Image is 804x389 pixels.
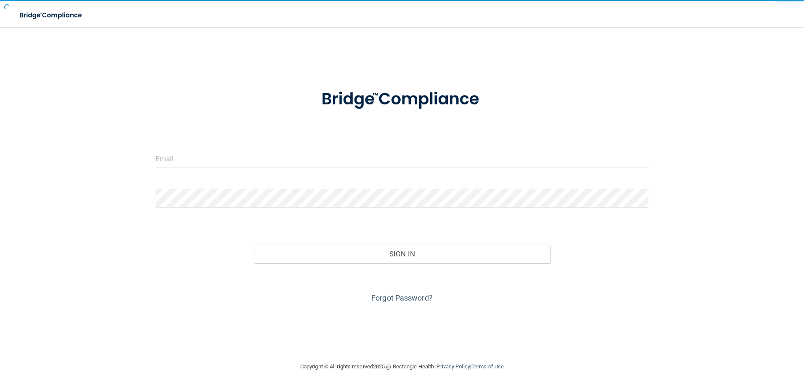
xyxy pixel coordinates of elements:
a: Terms of Use [471,363,504,370]
input: Email [156,149,649,168]
img: bridge_compliance_login_screen.278c3ca4.svg [304,77,500,121]
a: Forgot Password? [371,293,433,302]
img: bridge_compliance_login_screen.278c3ca4.svg [13,7,90,24]
a: Privacy Policy [436,363,470,370]
div: Copyright © All rights reserved 2025 @ Rectangle Health | | [249,353,555,380]
keeper-lock: Open Keeper Popup [637,154,647,164]
button: Sign In [254,245,550,263]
